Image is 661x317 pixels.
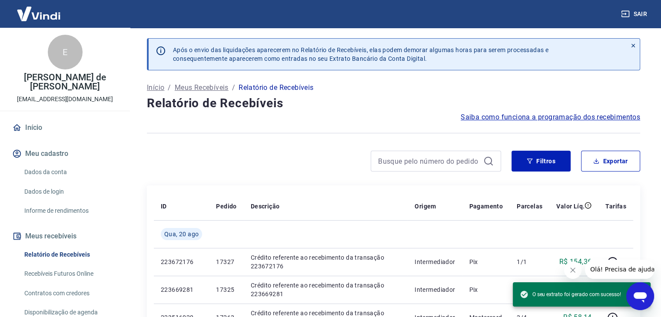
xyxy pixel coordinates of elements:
[161,202,167,211] p: ID
[251,253,401,271] p: Crédito referente ao recebimento da transação 223672176
[17,95,113,104] p: [EMAIL_ADDRESS][DOMAIN_NAME]
[161,285,202,294] p: 223669281
[517,258,542,266] p: 1/1
[7,73,123,91] p: [PERSON_NAME] de [PERSON_NAME]
[10,144,120,163] button: Meu cadastro
[10,227,120,246] button: Meus recebíveis
[581,151,640,172] button: Exportar
[585,260,654,279] iframe: Mensagem da empresa
[564,261,581,279] iframe: Fechar mensagem
[415,285,455,294] p: Intermediador
[161,258,202,266] p: 223672176
[147,95,640,112] h4: Relatório de Recebíveis
[21,163,120,181] a: Dados da conta
[251,281,401,298] p: Crédito referente ao recebimento da transação 223669281
[168,83,171,93] p: /
[164,230,199,238] span: Qua, 20 ago
[415,258,455,266] p: Intermediador
[216,258,236,266] p: 17327
[173,46,548,63] p: Após o envio das liquidações aparecerem no Relatório de Recebíveis, elas podem demorar algumas ho...
[251,202,280,211] p: Descrição
[469,258,503,266] p: Pix
[415,202,436,211] p: Origem
[48,35,83,69] div: E
[469,285,503,294] p: Pix
[21,246,120,264] a: Relatório de Recebíveis
[175,83,229,93] a: Meus Recebíveis
[512,151,571,172] button: Filtros
[559,257,592,267] p: R$ 154,36
[147,83,164,93] a: Início
[461,112,640,122] a: Saiba como funciona a programação dos recebimentos
[232,83,235,93] p: /
[605,202,626,211] p: Tarifas
[21,265,120,283] a: Recebíveis Futuros Online
[517,202,542,211] p: Parcelas
[10,0,67,27] img: Vindi
[21,183,120,201] a: Dados de login
[216,285,236,294] p: 17325
[556,202,585,211] p: Valor Líq.
[239,83,313,93] p: Relatório de Recebíveis
[469,202,503,211] p: Pagamento
[21,284,120,302] a: Contratos com credores
[5,6,73,13] span: Olá! Precisa de ajuda?
[378,155,480,168] input: Busque pelo número do pedido
[626,282,654,310] iframe: Botão para abrir a janela de mensagens
[21,202,120,220] a: Informe de rendimentos
[10,118,120,137] a: Início
[619,6,651,22] button: Sair
[216,202,236,211] p: Pedido
[520,290,621,299] span: O seu extrato foi gerado com sucesso!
